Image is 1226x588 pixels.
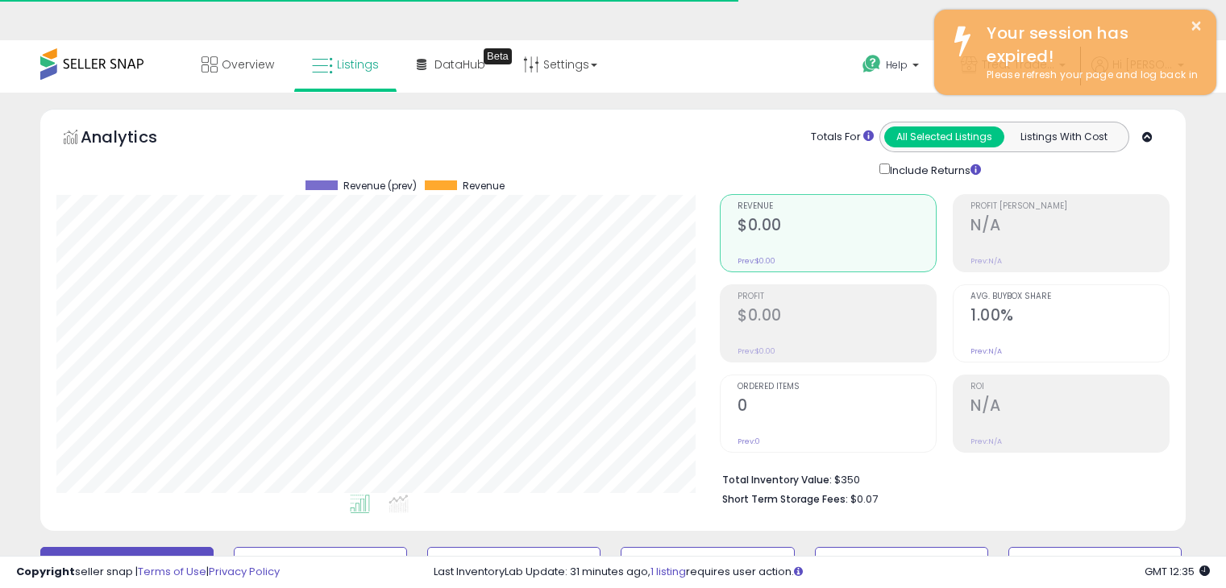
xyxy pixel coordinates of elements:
[738,437,760,446] small: Prev: 0
[738,396,936,418] h2: 0
[970,292,1169,301] span: Avg. Buybox Share
[738,383,936,391] span: Ordered Items
[884,126,1004,147] button: All Selected Listings
[862,54,882,74] i: Get Help
[463,180,505,192] span: Revenue
[815,547,988,579] button: BB Price Below Min
[16,565,280,580] div: seller snap | |
[1004,126,1124,147] button: Listings With Cost
[621,547,794,579] button: Needs to Reprice
[970,306,1169,328] h2: 1.00%
[850,42,935,92] a: Help
[434,565,1210,580] div: Last InventoryLab Update: 31 minutes ago, requires user action.
[484,48,512,64] div: Tooltip anchor
[970,256,1002,266] small: Prev: N/A
[722,492,848,506] b: Short Term Storage Fees:
[511,40,609,89] a: Settings
[738,292,936,301] span: Profit
[970,202,1169,211] span: Profit [PERSON_NAME]
[405,40,497,89] a: DataHub
[427,547,601,579] button: BB Drop in 7d
[16,564,75,579] strong: Copyright
[1008,547,1182,579] button: Non Competitive
[970,216,1169,238] h2: N/A
[209,564,280,579] a: Privacy Policy
[222,56,274,72] span: Overview
[970,346,1002,356] small: Prev: N/A
[434,56,485,72] span: DataHub
[886,58,908,72] span: Help
[138,564,206,579] a: Terms of Use
[650,564,686,579] a: 1 listing
[1145,564,1210,579] span: 2025-09-15 12:35 GMT
[337,56,379,72] span: Listings
[738,256,775,266] small: Prev: $0.00
[722,473,832,487] b: Total Inventory Value:
[189,40,286,89] a: Overview
[234,547,407,579] button: Inventory Age
[970,396,1169,418] h2: N/A
[738,346,775,356] small: Prev: $0.00
[970,383,1169,391] span: ROI
[722,469,1157,488] li: $350
[343,180,417,192] span: Revenue (prev)
[81,126,189,152] h5: Analytics
[970,437,1002,446] small: Prev: N/A
[738,202,936,211] span: Revenue
[40,547,214,579] button: Default
[975,68,1204,83] div: Please refresh your page and log back in
[811,130,874,145] div: Totals For
[738,306,936,328] h2: $0.00
[850,491,878,507] span: $0.07
[975,22,1204,68] div: Your session has expired!
[867,160,1000,179] div: Include Returns
[738,216,936,238] h2: $0.00
[300,40,391,89] a: Listings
